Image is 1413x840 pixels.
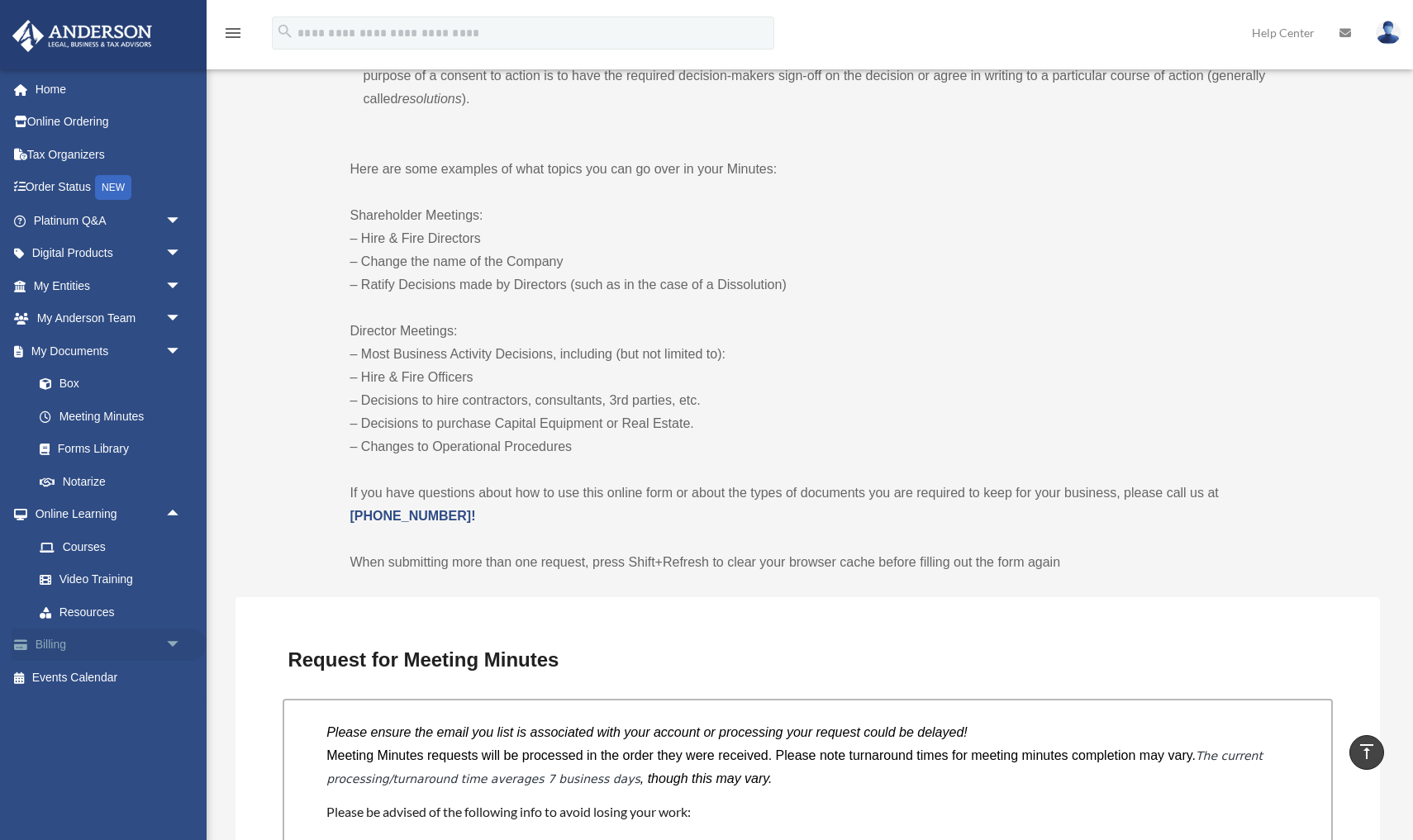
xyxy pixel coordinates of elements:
[12,204,207,237] a: Platinum Q&Aarrow_drop_down
[23,530,207,563] a: Courses
[12,661,207,694] a: Events Calendar
[223,23,243,43] i: menu
[326,744,1289,790] p: Meeting Minutes requests will be processed in the order they were received. Please note turnaroun...
[12,138,207,171] a: Tax Organizers
[223,29,243,43] a: menu
[23,368,207,401] a: Box
[12,335,207,368] a: My Documentsarrow_drop_down
[165,269,198,303] span: arrow_drop_down
[350,551,1266,574] p: When submitting more than one request, press Shift+Refresh to clear your browser cache before fil...
[23,433,207,466] a: Forms Library
[640,771,773,785] i: , though this may vary.
[350,204,1266,297] p: Shareholder Meetings: – Hire & Fire Directors – Change the name of the Company – Ratify Decisions...
[23,465,207,498] a: Notarize
[1376,21,1401,45] img: User Pic
[23,596,207,629] a: Resources
[12,302,207,335] a: My Anderson Teamarrow_drop_down
[350,158,1266,181] p: Here are some examples of what topics you can go over in your Minutes:
[12,629,207,662] a: Billingarrow_drop_down
[165,498,198,532] span: arrow_drop_up
[95,175,131,200] div: NEW
[326,725,968,739] i: Please ensure the email you list is associated with your account or processing your request could...
[12,269,207,302] a: My Entitiesarrow_drop_down
[23,563,207,596] a: Video Training
[281,643,1334,677] h3: Request for Meeting Minutes
[165,335,198,368] span: arrow_drop_down
[276,22,294,40] i: search
[364,41,1266,111] li: Many states allow a board or management committee to make major decisions without meeting, called...
[397,92,461,106] em: resolutions
[165,302,198,336] span: arrow_drop_down
[12,171,207,205] a: Order StatusNEW
[350,320,1266,458] p: Director Meetings: – Most Business Activity Decisions, including (but not limited to): – Hire & F...
[1357,742,1377,762] i: vertical_align_top
[350,509,476,523] a: [PHONE_NUMBER]!
[326,803,1289,821] h4: Please be advised of the following info to avoid losing your work:
[165,237,198,271] span: arrow_drop_down
[12,498,207,531] a: Online Learningarrow_drop_up
[350,482,1266,528] p: If you have questions about how to use this online form or about the types of documents you are r...
[1349,735,1384,770] a: vertical_align_top
[165,629,198,662] span: arrow_drop_down
[326,749,1263,785] em: The current processing/turnaround time averages 7 business days
[23,400,198,433] a: Meeting Minutes
[12,237,207,270] a: Digital Productsarrow_drop_down
[165,204,198,238] span: arrow_drop_down
[7,20,157,52] img: Anderson Advisors Platinum Portal
[12,106,207,139] a: Online Ordering
[12,73,207,106] a: Home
